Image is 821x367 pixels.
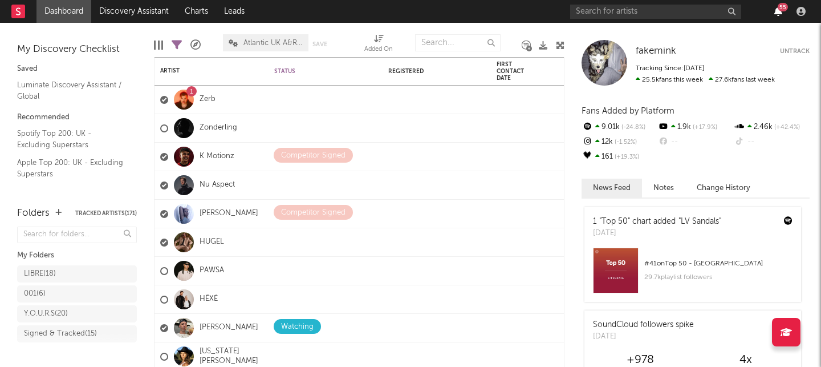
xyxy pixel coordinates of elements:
div: +978 [587,353,693,367]
div: Artist [160,67,246,74]
div: [DATE] [593,331,694,342]
a: HËXĖ [200,295,218,304]
div: Watching [281,320,314,334]
div: LIBRE ( 18 ) [24,267,56,281]
a: Zerb [200,95,216,104]
div: Signed & Tracked ( 15 ) [24,327,97,341]
div: 12k [582,135,657,150]
span: +42.4 % [773,124,800,131]
span: Fans Added by Platform [582,107,674,115]
a: Luminate Discovery Assistant / Global [17,79,125,102]
a: Signed & Tracked(15) [17,325,137,342]
div: A&R Pipeline [190,29,201,62]
a: 001(6) [17,285,137,303]
span: fakemink [636,46,676,56]
div: Filters(145 of 171) [172,29,182,62]
a: Y.O.U.R.S(20) [17,305,137,322]
a: [PERSON_NAME] [200,209,258,219]
div: 55 [778,3,788,11]
button: Change History [685,179,762,197]
div: -- [734,135,810,150]
input: Search for artists [570,5,741,19]
div: 001 ( 6 ) [24,287,46,301]
div: My Folders [17,249,137,263]
button: 55 [774,7,782,16]
span: +17.9 % [691,124,717,131]
div: Competitor Signed [281,206,346,220]
a: Apple Top 200: UK - Excluding Superstars [17,156,125,180]
div: Edit Columns [154,29,163,62]
button: News Feed [582,179,642,197]
div: 4 x [693,353,798,367]
a: [PERSON_NAME] [200,323,258,333]
div: First Contact Date [497,61,537,82]
div: Added On [364,29,393,62]
div: Folders [17,207,50,220]
span: 25.5k fans this week [636,76,703,83]
div: SoundCloud followers spike [593,319,694,331]
div: Saved [17,62,137,76]
div: My Discovery Checklist [17,43,137,57]
div: [DATE] [593,228,721,239]
a: Nu Aspect [200,180,235,190]
button: Notes [642,179,685,197]
span: Tracking Since: [DATE] [636,65,704,72]
div: 2.46k [734,120,810,135]
a: fakemink [636,46,676,57]
div: 1 "Top 50" chart added [593,216,721,228]
a: LIBRE(18) [17,265,137,283]
div: 1.9k [657,120,733,135]
a: [US_STATE][PERSON_NAME] [200,347,263,366]
input: Search for folders... [17,227,137,243]
div: Status [274,68,348,75]
a: Zonderling [200,123,237,133]
button: Tracked Artists(171) [75,211,137,216]
a: HUGEL [200,237,224,247]
a: PAWSA [200,266,224,276]
div: 29.7k playlist followers [644,271,792,284]
a: Spotify Top 200: UK - Excluding Superstars [17,127,125,151]
div: Added On [364,43,393,57]
div: -- [657,135,733,150]
input: Search... [415,34,501,51]
span: 27.6k fans last week [636,76,775,83]
a: K Motionz [200,152,234,162]
span: -1.52 % [613,139,637,146]
span: Atlantic UK A&R Pipeline [243,39,303,47]
button: Save [312,41,327,47]
span: -24.8 % [620,124,645,131]
div: # 41 on Top 50 - [GEOGRAPHIC_DATA] [644,257,792,271]
div: Competitor Signed [281,149,346,163]
div: 161 [582,150,657,164]
a: Shazam Top 200: [GEOGRAPHIC_DATA] [17,185,125,209]
a: "LV Sandals" [678,217,721,225]
div: 9.01k [582,120,657,135]
button: Untrack [780,46,810,57]
span: +19.3 % [613,154,639,160]
div: Registered [388,68,457,75]
div: Y.O.U.R.S ( 20 ) [24,307,68,321]
a: #41onTop 50 - [GEOGRAPHIC_DATA]29.7kplaylist followers [584,248,801,302]
div: Recommended [17,111,137,124]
